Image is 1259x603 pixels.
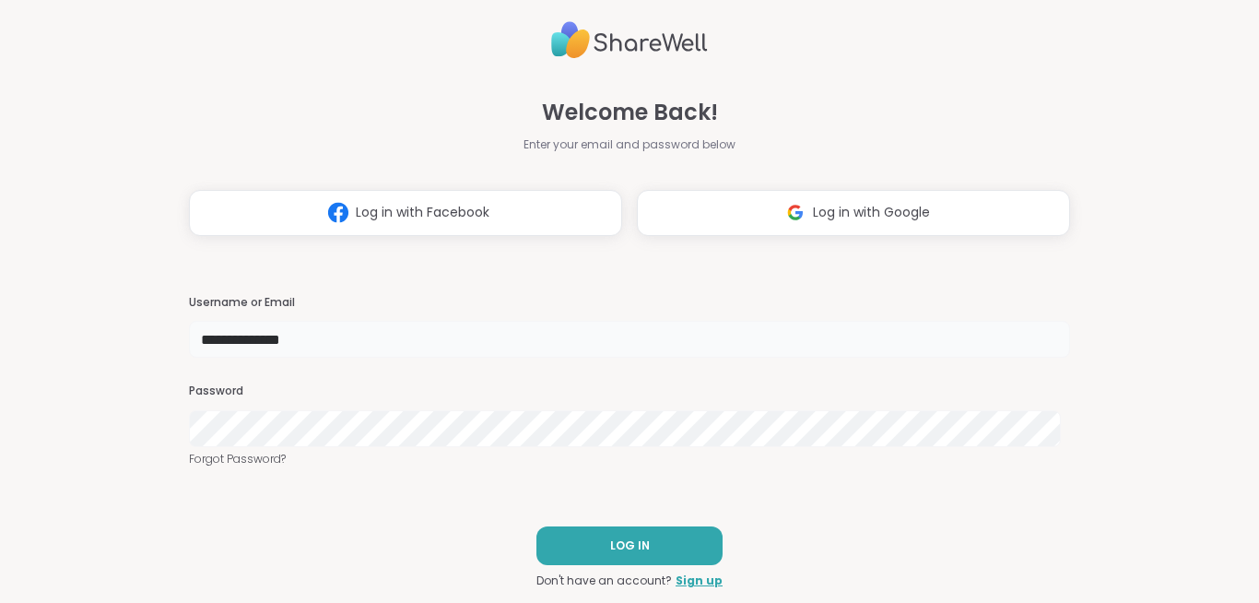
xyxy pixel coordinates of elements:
button: Log in with Google [637,190,1070,236]
span: Enter your email and password below [524,136,735,153]
img: ShareWell Logomark [778,195,813,230]
img: ShareWell Logomark [321,195,356,230]
a: Sign up [676,573,723,589]
img: ShareWell Logo [551,14,708,66]
span: Don't have an account? [536,573,672,589]
a: Forgot Password? [189,451,1070,467]
span: Log in with Facebook [356,203,489,222]
span: LOG IN [610,538,650,554]
span: Welcome Back! [542,96,718,129]
h3: Username or Email [189,295,1070,311]
span: Log in with Google [813,203,930,222]
button: LOG IN [536,526,723,565]
button: Log in with Facebook [189,190,622,236]
h3: Password [189,384,1070,399]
